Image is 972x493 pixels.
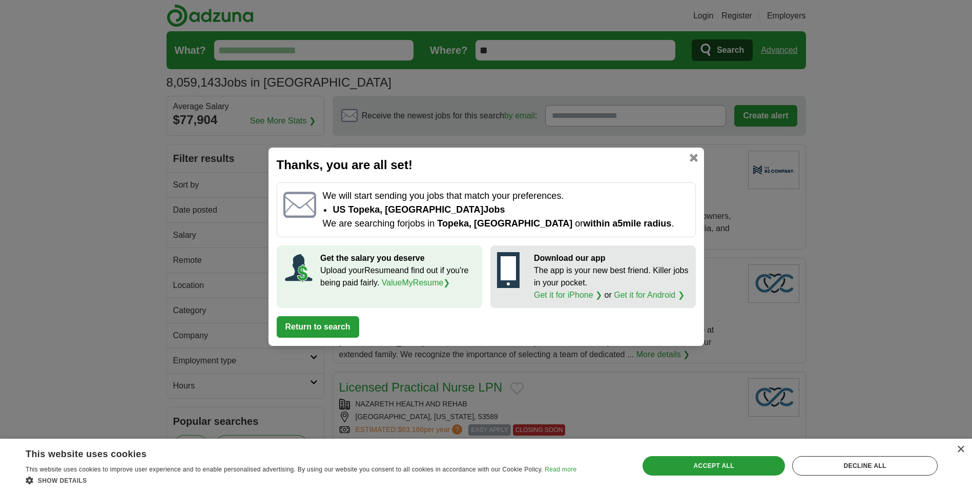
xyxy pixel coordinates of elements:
[534,252,689,264] p: Download our app
[26,475,576,485] div: Show details
[26,445,551,460] div: This website uses cookies
[320,252,475,264] p: Get the salary you deserve
[545,466,576,473] a: Read more, opens a new window
[38,477,87,484] span: Show details
[792,456,938,476] div: Decline all
[534,291,602,299] a: Get it for iPhone ❯
[277,316,359,338] button: Return to search
[322,217,689,231] p: We are searching for jobs in or .
[320,264,475,289] p: Upload your Resume and find out if you're being paid fairly.
[382,278,450,287] a: ValueMyResume❯
[957,446,964,454] div: Close
[277,156,696,174] h2: Thanks, you are all set!
[643,456,785,476] div: Accept all
[333,203,689,217] li: US Topeka, [GEOGRAPHIC_DATA] jobs
[614,291,685,299] a: Get it for Android ❯
[583,218,671,229] span: within a 5 mile radius
[534,264,689,301] p: The app is your new best friend. Killer jobs in your pocket. or
[322,189,689,203] p: We will start sending you jobs that match your preferences.
[437,218,572,229] span: Topeka, [GEOGRAPHIC_DATA]
[26,466,543,473] span: This website uses cookies to improve user experience and to enable personalised advertising. By u...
